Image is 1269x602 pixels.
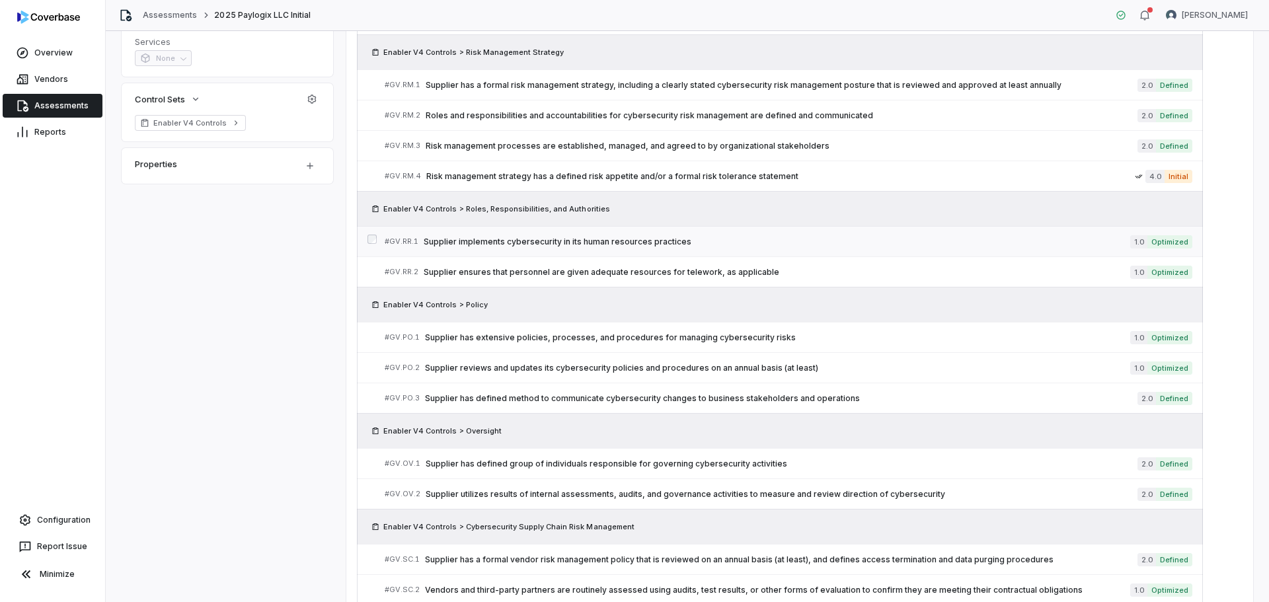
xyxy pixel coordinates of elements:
[3,94,102,118] a: Assessments
[1130,331,1147,344] span: 1.0
[424,237,1130,247] span: Supplier implements cybersecurity in its human resources practices
[424,267,1130,278] span: Supplier ensures that personnel are given adequate resources for telework, as applicable
[1147,361,1192,375] span: Optimized
[425,332,1130,343] span: Supplier has extensive policies, processes, and procedures for managing cybersecurity risks
[385,322,1192,352] a: #GV.PO.1Supplier has extensive policies, processes, and procedures for managing cybersecurity ris...
[3,41,102,65] a: Overview
[385,131,1192,161] a: #GV.RM.3Risk management processes are established, managed, and agreed to by organizational stake...
[1156,488,1192,501] span: Defined
[1145,170,1165,183] span: 4.0
[1137,139,1156,153] span: 2.0
[385,70,1192,100] a: #GV.RM.1Supplier has a formal risk management strategy, including a clearly stated cybersecurity ...
[1137,553,1156,566] span: 2.0
[383,521,634,532] span: Enabler V4 Controls > Cybersecurity Supply Chain Risk Management
[383,426,502,436] span: Enabler V4 Controls > Oversight
[143,10,197,20] a: Assessments
[385,479,1192,509] a: #GV.OV.2Supplier utilizes results of internal assessments, audits, and governance activities to m...
[1147,235,1192,248] span: Optimized
[1130,266,1147,279] span: 1.0
[1158,5,1256,25] button: Melanie Lorent avatar[PERSON_NAME]
[5,535,100,558] button: Report Issue
[385,80,420,90] span: # GV.RM.1
[385,237,418,246] span: # GV.RR.1
[1156,139,1192,153] span: Defined
[1137,457,1156,470] span: 2.0
[385,393,420,403] span: # GV.PO.3
[425,363,1130,373] span: Supplier reviews and updates its cybersecurity policies and procedures on an annual basis (at least)
[385,489,420,499] span: # GV.OV.2
[425,585,1130,595] span: Vendors and third-party partners are routinely assessed using audits, test results, or other form...
[135,36,320,48] dt: Services
[1130,583,1147,597] span: 1.0
[385,363,420,373] span: # GV.PO.2
[426,489,1137,500] span: Supplier utilizes results of internal assessments, audits, and governance activities to measure a...
[385,141,420,151] span: # GV.RM.3
[17,11,80,24] img: logo-D7KZi-bG.svg
[1147,266,1192,279] span: Optimized
[3,67,102,91] a: Vendors
[1130,235,1147,248] span: 1.0
[426,141,1137,151] span: Risk management processes are established, managed, and agreed to by organizational stakeholders
[385,100,1192,130] a: #GV.RM.2Roles and responsibilities and accountabilities for cybersecurity risk management are def...
[153,118,227,128] span: Enabler V4 Controls
[1137,488,1156,501] span: 2.0
[385,545,1192,574] a: #GV.SC.1Supplier has a formal vendor risk management policy that is reviewed on an annual basis (...
[1137,79,1156,92] span: 2.0
[385,459,420,469] span: # GV.OV.1
[385,353,1192,383] a: #GV.PO.2Supplier reviews and updates its cybersecurity policies and procedures on an annual basis...
[385,110,420,120] span: # GV.RM.2
[383,299,488,310] span: Enabler V4 Controls > Policy
[1147,331,1192,344] span: Optimized
[426,110,1137,121] span: Roles and responsibilities and accountabilities for cybersecurity risk management are defined and...
[5,561,100,587] button: Minimize
[1156,79,1192,92] span: Defined
[131,87,205,111] button: Control Sets
[135,115,246,131] a: Enabler V4 Controls
[426,171,1135,182] span: Risk management strategy has a defined risk appetite and/or a formal risk tolerance statement
[1166,10,1176,20] img: Melanie Lorent avatar
[385,449,1192,478] a: #GV.OV.1Supplier has defined group of individuals responsible for governing cybersecurity activit...
[385,171,421,181] span: # GV.RM.4
[1165,170,1192,183] span: Initial
[426,459,1137,469] span: Supplier has defined group of individuals responsible for governing cybersecurity activities
[385,585,420,595] span: # GV.SC.2
[385,161,1192,191] a: #GV.RM.4Risk management strategy has a defined risk appetite and/or a formal risk tolerance state...
[1130,361,1147,375] span: 1.0
[1156,553,1192,566] span: Defined
[385,383,1192,413] a: #GV.PO.3Supplier has defined method to communicate cybersecurity changes to business stakeholders...
[385,332,420,342] span: # GV.PO.1
[383,47,564,57] span: Enabler V4 Controls > Risk Management Strategy
[1156,109,1192,122] span: Defined
[5,508,100,532] a: Configuration
[385,267,418,277] span: # GV.RR.2
[425,554,1137,565] span: Supplier has a formal vendor risk management policy that is reviewed on an annual basis (at least...
[383,204,610,214] span: Enabler V4 Controls > Roles, Responsibilities, and Authorities
[425,393,1137,404] span: Supplier has defined method to communicate cybersecurity changes to business stakeholders and ope...
[214,10,311,20] span: 2025 Paylogix LLC Initial
[385,227,1192,256] a: #GV.RR.1Supplier implements cybersecurity in its human resources practices1.0Optimized
[385,257,1192,287] a: #GV.RR.2Supplier ensures that personnel are given adequate resources for telework, as applicable1...
[135,93,185,105] span: Control Sets
[1156,392,1192,405] span: Defined
[1137,392,1156,405] span: 2.0
[1156,457,1192,470] span: Defined
[1147,583,1192,597] span: Optimized
[1182,10,1248,20] span: [PERSON_NAME]
[3,120,102,144] a: Reports
[426,80,1137,91] span: Supplier has a formal risk management strategy, including a clearly stated cybersecurity risk man...
[1137,109,1156,122] span: 2.0
[385,554,420,564] span: # GV.SC.1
